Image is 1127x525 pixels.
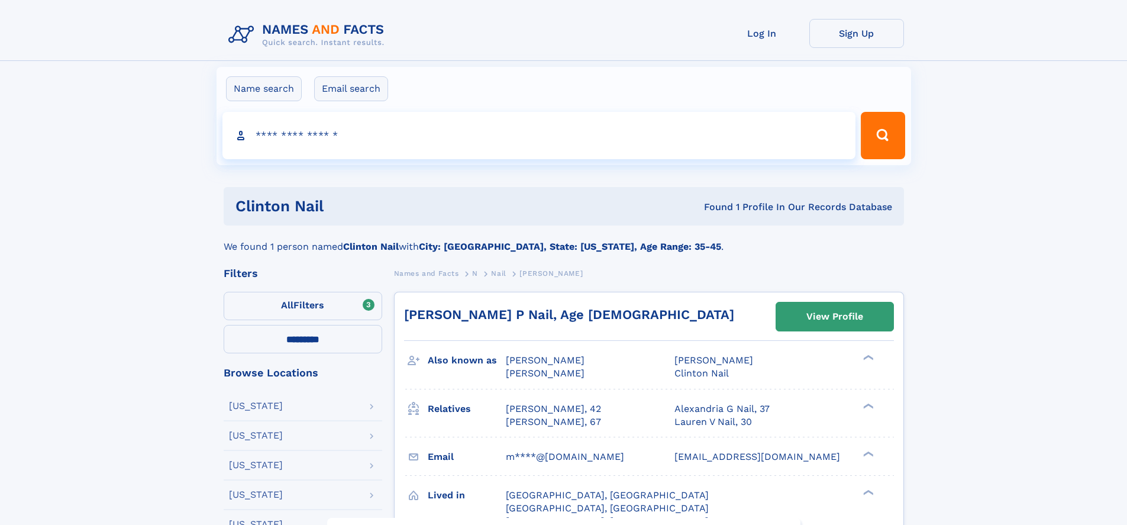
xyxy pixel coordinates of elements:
[674,355,753,366] span: [PERSON_NAME]
[224,226,904,254] div: We found 1 person named with .
[222,112,856,159] input: search input
[224,368,382,378] div: Browse Locations
[428,350,506,371] h3: Also known as
[506,368,585,379] span: [PERSON_NAME]
[860,402,874,410] div: ❯
[860,450,874,458] div: ❯
[506,402,601,416] a: [PERSON_NAME], 42
[235,199,514,214] h1: Clinton Nail
[809,19,904,48] a: Sign Up
[314,76,388,101] label: Email search
[506,416,601,429] a: [PERSON_NAME], 67
[472,269,478,278] span: N
[281,299,293,311] span: All
[674,416,752,429] a: Lauren V Nail, 30
[428,485,506,505] h3: Lived in
[394,266,459,281] a: Names and Facts
[428,447,506,467] h3: Email
[224,19,394,51] img: Logo Names and Facts
[506,355,585,366] span: [PERSON_NAME]
[506,503,709,514] span: [GEOGRAPHIC_DATA], [GEOGRAPHIC_DATA]
[224,292,382,320] label: Filters
[226,76,302,101] label: Name search
[519,269,583,278] span: [PERSON_NAME]
[472,266,478,281] a: N
[491,266,506,281] a: Nail
[229,460,283,470] div: [US_STATE]
[229,431,283,440] div: [US_STATE]
[860,354,874,362] div: ❯
[715,19,809,48] a: Log In
[674,402,770,416] a: Alexandria G Nail, 37
[419,241,721,252] b: City: [GEOGRAPHIC_DATA], State: [US_STATE], Age Range: 35-45
[806,303,863,330] div: View Profile
[224,268,382,279] div: Filters
[404,307,734,322] a: [PERSON_NAME] P Nail, Age [DEMOGRAPHIC_DATA]
[776,302,893,331] a: View Profile
[861,112,905,159] button: Search Button
[514,201,892,214] div: Found 1 Profile In Our Records Database
[506,489,709,501] span: [GEOGRAPHIC_DATA], [GEOGRAPHIC_DATA]
[229,490,283,500] div: [US_STATE]
[491,269,506,278] span: Nail
[674,451,840,462] span: [EMAIL_ADDRESS][DOMAIN_NAME]
[860,488,874,496] div: ❯
[428,399,506,419] h3: Relatives
[674,368,729,379] span: Clinton Nail
[343,241,399,252] b: Clinton Nail
[229,401,283,411] div: [US_STATE]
